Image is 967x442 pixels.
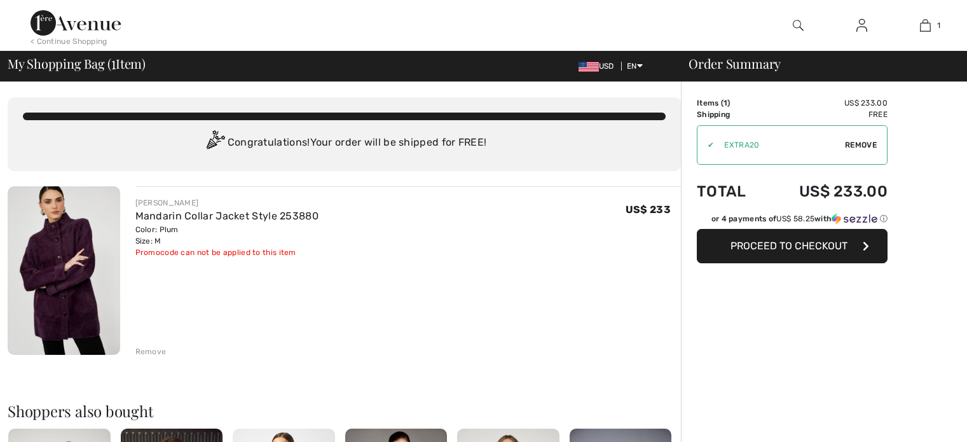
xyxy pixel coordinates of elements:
span: Remove [845,139,877,151]
span: US$ 233 [626,204,671,216]
span: EN [627,62,643,71]
div: ✔ [697,139,714,151]
span: USD [579,62,619,71]
img: 1ère Avenue [31,10,121,36]
iframe: Opens a widget where you can chat to one of our agents [886,404,954,436]
div: Color: Plum Size: M [135,224,319,247]
div: or 4 payments ofUS$ 58.25withSezzle Click to learn more about Sezzle [697,213,888,229]
div: Promocode can not be applied to this item [135,247,319,258]
td: Shipping [697,109,765,120]
td: Total [697,170,765,213]
td: Items ( ) [697,97,765,109]
span: Proceed to Checkout [730,240,847,252]
span: 1 [724,99,727,107]
a: 1 [894,18,956,33]
a: Mandarin Collar Jacket Style 253880 [135,210,319,222]
div: Remove [135,346,167,357]
span: 1 [937,20,940,31]
td: Free [765,109,888,120]
td: US$ 233.00 [765,97,888,109]
span: 1 [111,54,116,71]
h2: Shoppers also bought [8,403,681,418]
div: [PERSON_NAME] [135,197,319,209]
div: < Continue Shopping [31,36,107,47]
span: US$ 58.25 [776,214,814,223]
span: My Shopping Bag ( Item) [8,57,146,70]
img: Congratulation2.svg [202,130,228,156]
img: My Bag [920,18,931,33]
input: Promo code [714,126,845,164]
img: Sezzle [832,213,877,224]
img: My Info [856,18,867,33]
button: Proceed to Checkout [697,229,888,263]
div: Order Summary [673,57,959,70]
div: or 4 payments of with [711,213,888,224]
a: Sign In [846,18,877,34]
img: Mandarin Collar Jacket Style 253880 [8,186,120,355]
img: US Dollar [579,62,599,72]
div: Congratulations! Your order will be shipped for FREE! [23,130,666,156]
td: US$ 233.00 [765,170,888,213]
img: search the website [793,18,804,33]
